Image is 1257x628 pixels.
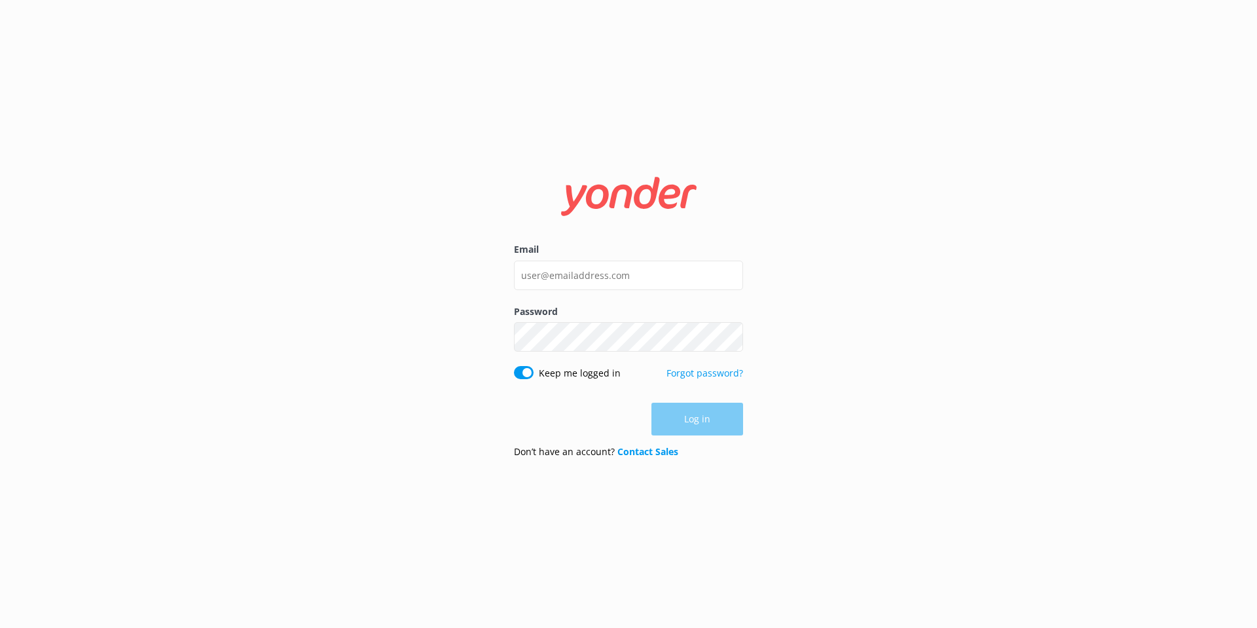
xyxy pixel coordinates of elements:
[514,305,743,319] label: Password
[717,324,743,350] button: Show password
[617,445,678,458] a: Contact Sales
[514,242,743,257] label: Email
[666,367,743,379] a: Forgot password?
[514,445,678,459] p: Don’t have an account?
[539,366,621,380] label: Keep me logged in
[514,261,743,290] input: user@emailaddress.com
